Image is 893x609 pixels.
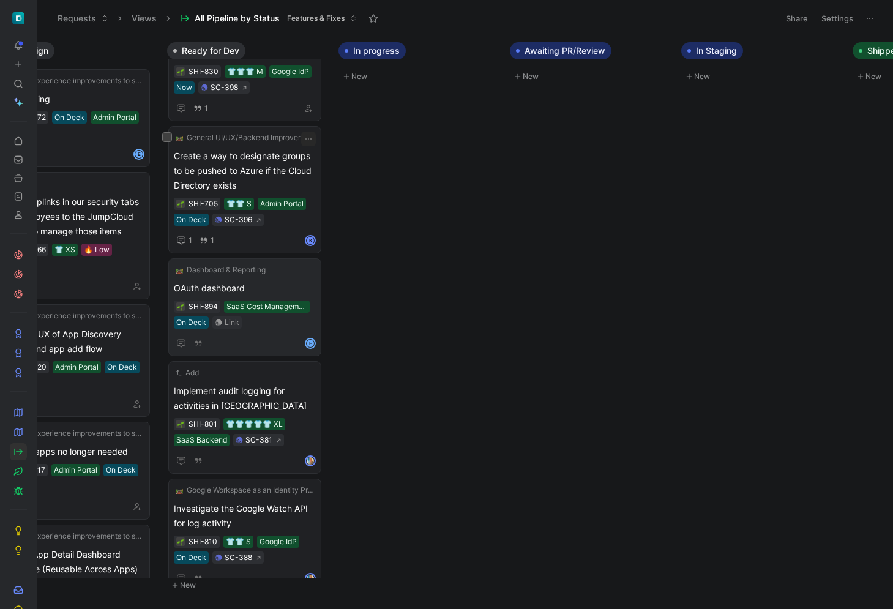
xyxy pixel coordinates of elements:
div: In progressNew [334,37,505,90]
img: 🌱 [177,539,184,546]
img: 🛤️ [176,266,183,274]
img: 🌱 [177,69,184,76]
button: 🛤️Google Workspace as an Identity Provider (IdP) Integration [174,484,316,496]
div: 🔥 Low [84,244,110,256]
span: User Experience improvements to support Google workspace as an IdP [15,530,143,542]
button: 🌱 [176,200,185,208]
button: Share [780,10,813,27]
div: On Deck [106,464,136,476]
div: Admin Portal [93,111,136,124]
span: Create a way to designate groups to be pushed to Azure if the Cloud Directory exists [174,149,316,193]
div: 👕 XS [54,244,75,256]
div: SC-388 [225,551,252,564]
button: Views [126,9,162,28]
button: New [510,69,671,84]
span: General UI/UX/Backend Improvements [187,132,314,144]
button: 🛤️Dashboard & Reporting [174,264,267,276]
span: All Pipeline by Status [195,12,280,24]
a: 🛤️General UI/UX/Backend ImprovementsCreate a way to designate groups to be pushed to Azure if the... [168,126,321,253]
button: All Pipeline by StatusFeatures & Fixes [174,9,362,28]
span: Awaiting PR/Review [525,45,605,57]
button: Add [174,367,201,379]
div: On Deck [54,111,84,124]
span: 1 [204,105,208,112]
div: Google IdP [260,536,297,548]
div: Awaiting PR/ReviewNew [505,37,676,90]
div: On Deck [176,214,206,226]
a: 🛤️Google Workspace as an Identity Provider (IdP) IntegrationInvestigate the Google Watch API for ... [168,479,321,591]
span: Investigate the Google Watch API for log activity [174,501,316,531]
button: 🛤️General UI/UX/Backend Improvements [174,132,316,144]
div: 👕👕 S [226,198,252,210]
button: 1 [174,233,195,248]
button: 🌱 [176,302,185,311]
span: In Staging [696,45,737,57]
div: Admin Portal [54,464,97,476]
div: Link [225,316,239,329]
div: SHI-894 [189,301,218,313]
span: 1 [211,237,214,244]
img: avatar [306,574,315,583]
img: avatar [306,457,315,465]
span: Dashboard & Reporting [187,264,266,276]
div: On Deck [107,361,137,373]
span: Archive apps no longer needed [2,444,144,459]
span: User Experience improvements to support Google workspace as an IdP [15,75,143,87]
div: 👕👕👕👕👕 XL [226,418,283,430]
span: Features & Fixes [287,12,345,24]
a: 🛤️Dashboard & ReportingOAuth dashboardSaaS Cost ManagementOn DeckLinkE [168,258,321,356]
div: SC-381 [245,434,272,446]
img: 🛤️ [176,134,183,141]
div: Ready for DevNew [162,37,334,599]
button: User Experience improvements to support Google workspace as an IdP [2,75,144,87]
button: User Experience improvements to support Google workspace as an IdP [2,530,144,542]
div: SaaS Backend [176,434,227,446]
img: 🛤️ [176,487,183,494]
button: User Experience improvements to support Google workspace as an IdP [2,310,144,322]
span: Add deeplinks in our security tabs for employees to the JumpCloud pages to manage those items [2,195,144,239]
button: 🌱 [176,537,185,546]
div: SHI-830 [189,65,219,78]
button: 🌱 [176,67,185,76]
span: In progress [353,45,400,57]
img: 🌱 [177,304,184,311]
div: SHI-705 [189,198,218,210]
div: SaaS Cost Management [226,301,307,313]
button: New [681,69,843,84]
button: New [167,578,329,592]
button: Settings [816,10,859,27]
button: Ready for Dev [167,42,245,59]
div: Google IdP [272,65,309,78]
div: In StagingNew [676,37,848,90]
span: User Experience improvements to support Google workspace as an IdP [15,427,143,439]
span: Onboarding [2,92,144,106]
div: On Deck [176,316,206,329]
img: 🌱 [177,421,184,428]
button: In Staging [681,42,743,59]
button: 🌱 [176,420,185,428]
button: ShiftControl [10,10,27,27]
div: On Deck [176,551,206,564]
img: 🌱 [177,201,184,208]
div: SC-398 [211,81,238,94]
div: E [306,339,315,348]
span: Google Workspace as an Identity Provider (IdP) Integration [187,484,314,496]
button: 1 [191,102,211,115]
span: OAuth dashboard [174,281,316,296]
div: SC-396 [225,214,252,226]
div: 👕👕 S [226,536,251,548]
button: Requests [52,9,114,28]
button: New [338,69,500,84]
div: SHI-810 [189,536,217,548]
img: ShiftControl [12,12,24,24]
button: In progress [338,42,406,59]
div: Admin Portal [260,198,304,210]
div: SHI-801 [189,418,217,430]
div: E [135,150,143,159]
div: 👕👕👕 M [227,65,263,78]
span: User Experience improvements to support Google workspace as an IdP [15,310,143,322]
